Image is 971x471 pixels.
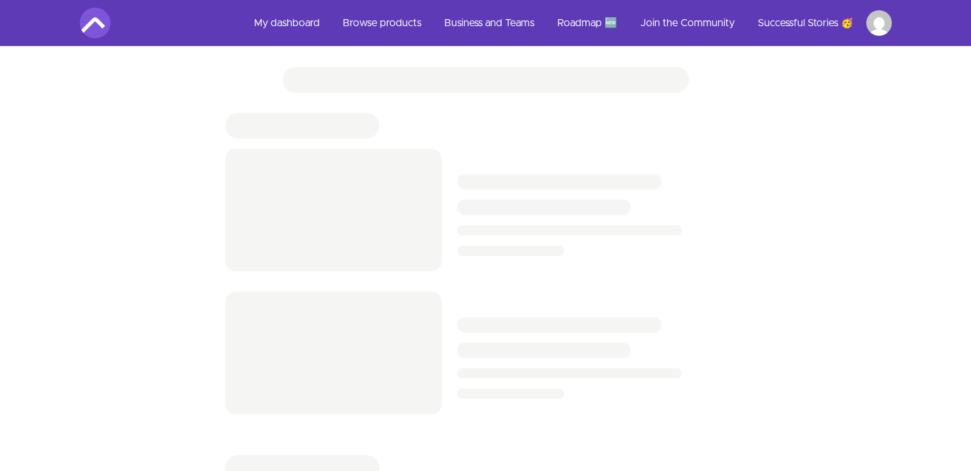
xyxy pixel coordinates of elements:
img: Amigoscode logo [80,8,110,38]
a: Successful Stories 🥳 [748,8,864,38]
a: Business and Teams [434,8,545,38]
a: Browse products [333,8,432,38]
img: Profile image for m [866,10,892,36]
a: Roadmap 🆕 [547,8,628,38]
nav: Main [244,8,892,38]
a: Join the Community [630,8,745,38]
a: My dashboard [244,8,330,38]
